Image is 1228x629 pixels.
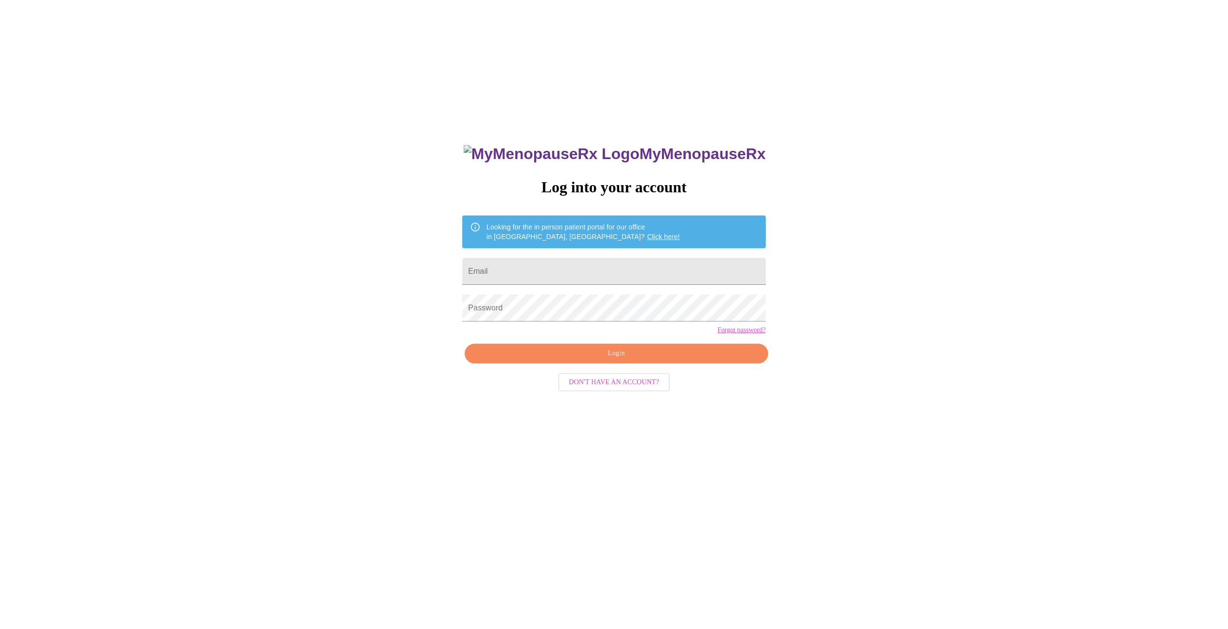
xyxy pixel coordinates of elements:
div: Looking for the in person patient portal for our office in [GEOGRAPHIC_DATA], [GEOGRAPHIC_DATA]? [486,218,680,245]
button: Login [465,344,768,363]
a: Forgot password? [717,326,766,334]
h3: MyMenopauseRx [464,145,766,163]
button: Don't have an account? [558,373,670,392]
a: Click here! [647,233,680,241]
h3: Log into your account [462,178,765,196]
img: MyMenopauseRx Logo [464,145,639,163]
span: Don't have an account? [569,376,659,388]
a: Don't have an account? [556,377,672,385]
span: Login [476,348,757,360]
